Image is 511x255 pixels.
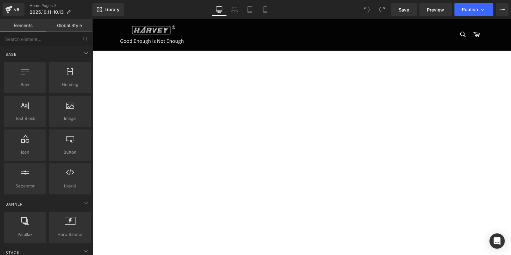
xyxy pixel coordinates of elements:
[242,3,257,16] a: Tablet
[360,3,373,16] button: Undo
[5,201,24,207] span: Banner
[51,81,89,88] span: Heading
[5,51,17,57] span: Base
[427,6,444,13] span: Preview
[51,149,89,156] span: Button
[51,231,89,238] span: Hero Banner
[147,32,187,51] a: ABOUT US
[462,7,478,12] span: Publish
[104,7,119,12] span: Library
[496,3,508,16] button: More
[188,32,227,51] a: SUPPORT
[212,3,227,16] a: Desktop
[13,5,21,14] div: v6
[97,32,146,51] a: ACCESSORIES
[227,3,242,16] a: Laptop
[376,3,388,16] button: Redo
[3,3,25,16] a: v6
[372,32,394,51] a: Account
[30,10,64,15] span: 2025.10.11-10.13
[257,3,273,16] a: Mobile
[51,183,89,189] span: Liquid
[6,183,44,189] span: Separator
[65,32,96,51] a: SERIES
[454,3,493,16] button: Publish
[22,32,63,51] a: PRODUCTS
[6,81,44,88] span: Row
[6,115,44,122] span: Text Block
[399,6,409,13] span: Save
[51,115,89,122] span: Image
[419,3,452,16] a: Preview
[6,149,44,156] span: Icon
[30,3,92,8] a: Home Pages
[28,6,92,25] img: Harvey Woodworking
[92,3,124,16] a: New Library
[46,19,92,32] a: Global Style
[489,233,505,249] div: Open Intercom Messenger
[6,231,44,238] span: Parallax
